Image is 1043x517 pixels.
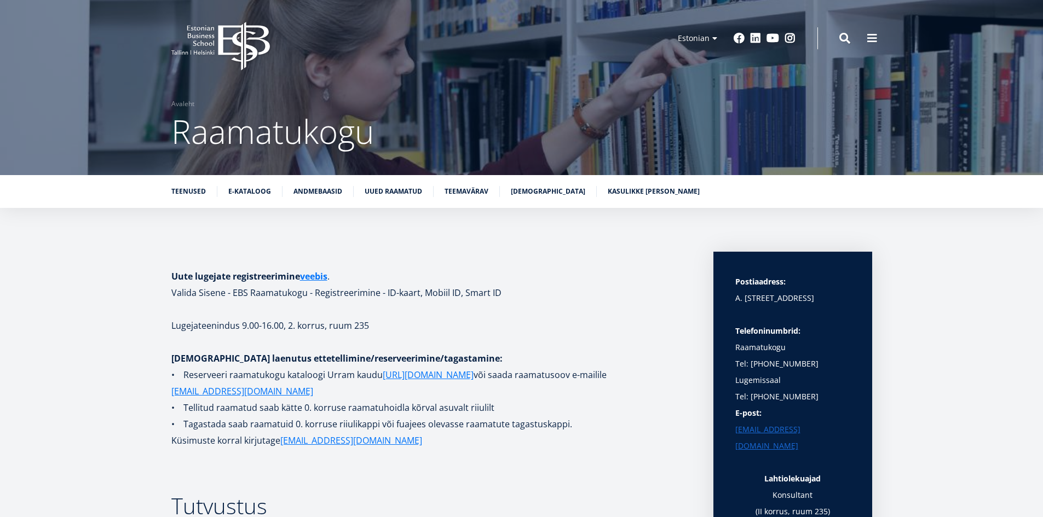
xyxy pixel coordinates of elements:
a: Andmebaasid [293,186,342,197]
a: [EMAIL_ADDRESS][DOMAIN_NAME] [280,432,422,449]
strong: Postiaadress: [735,276,786,287]
p: Tel: [PHONE_NUMBER] Lugemissaal [735,356,850,388]
a: [EMAIL_ADDRESS][DOMAIN_NAME] [735,421,850,454]
p: • Tagastada saab raamatuid 0. korruse riiulikappi või fuajees olevasse raamatute tagastuskappi. [171,416,692,432]
a: Instagram [785,33,796,44]
p: Lugejateenindus 9.00-16.00, 2. korrus, ruum 235 [171,317,692,334]
a: Teemavärav [445,186,488,197]
strong: Telefoninumbrid: [735,326,800,336]
a: E-kataloog [228,186,271,197]
a: Avaleht [171,98,194,109]
p: • Tellitud raamatud saab kätte 0. korruse raamatuhoidla kõrval asuvalt riiulilt [171,399,692,416]
a: Uued raamatud [365,186,422,197]
a: Teenused [171,186,206,197]
a: [EMAIL_ADDRESS][DOMAIN_NAME] [171,383,313,399]
strong: [DEMOGRAPHIC_DATA] laenutus ettetellimine/reserveerimine/tagastamine: [171,352,503,364]
a: veebis [300,268,327,284]
strong: E-post: [735,408,762,418]
a: [URL][DOMAIN_NAME] [383,367,474,383]
a: Facebook [734,33,745,44]
a: Kasulikke [PERSON_NAME] [608,186,700,197]
strong: Lahtiolekuajad [764,473,821,484]
p: Tel: [PHONE_NUMBER] [735,388,850,405]
p: • Reserveeri raamatukogu kataloogi Urram kaudu või saada raamatusoov e-mailile [171,367,692,399]
h1: . Valida Sisene - EBS Raamatukogu - Registreerimine - ID-kaart, Mobiil ID, Smart ID [171,268,692,301]
p: Küsimuste korral kirjutage [171,432,692,449]
a: [DEMOGRAPHIC_DATA] [511,186,585,197]
p: Raamatukogu [735,323,850,356]
strong: Uute lugejate registreerimine [171,270,327,282]
a: Youtube [767,33,779,44]
a: Linkedin [750,33,761,44]
span: Raamatukogu [171,109,374,154]
p: A. [STREET_ADDRESS] [735,290,850,306]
